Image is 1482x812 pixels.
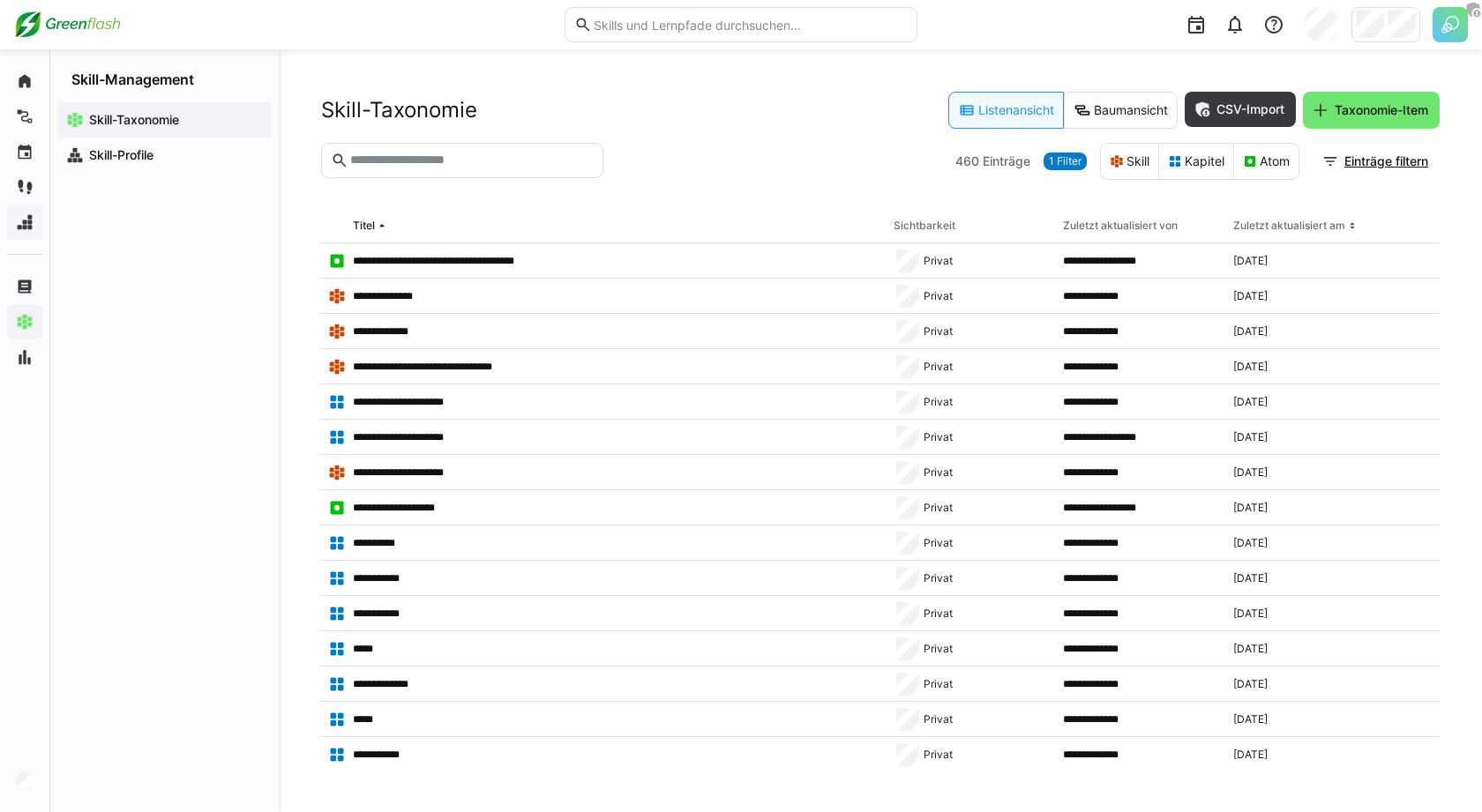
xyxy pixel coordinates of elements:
span: 1 Filter [1049,154,1082,168]
span: [DATE] [1233,607,1268,621]
span: [DATE] [1233,677,1268,691]
span: [DATE] [1233,536,1268,550]
span: [DATE] [1233,712,1268,726]
div: Sichtbarkeit [894,219,955,233]
span: [DATE] [1233,642,1268,656]
span: [DATE] [1233,360,1268,374]
span: Privat [924,254,953,268]
span: Privat [924,324,953,339]
span: Privat [924,571,953,585]
span: Privat [924,748,953,762]
span: Privat [924,289,953,303]
span: [DATE] [1233,430,1268,444]
span: Einträge [983,153,1030,170]
div: Zuletzt aktualisiert von [1063,219,1178,233]
span: [DATE] [1233,324,1268,339]
eds-button-option: Atom [1233,143,1299,180]
span: Privat [924,430,953,444]
span: [DATE] [1233,571,1268,585]
span: [DATE] [1233,395,1268,409]
button: Einträge filtern [1313,144,1440,179]
button: Taxonomie-Item [1303,92,1440,129]
span: Privat [924,677,953,691]
span: 460 [955,153,979,170]
span: CSV-Import [1214,101,1287,118]
span: Einträge filtern [1342,153,1431,170]
span: [DATE] [1233,254,1268,268]
h2: Skill-Taxonomie [321,97,477,123]
eds-button-option: Kapitel [1158,143,1234,180]
span: [DATE] [1233,466,1268,480]
span: [DATE] [1233,289,1268,303]
div: Titel [353,219,375,233]
span: Privat [924,360,953,374]
span: Privat [924,466,953,480]
div: Zuletzt aktualisiert am [1233,219,1345,233]
span: [DATE] [1233,748,1268,762]
button: CSV-Import [1185,92,1296,127]
span: Privat [924,712,953,726]
span: [DATE] [1233,501,1268,515]
eds-button-option: Baumansicht [1064,92,1178,129]
span: Privat [924,607,953,621]
input: Skills und Lernpfade durchsuchen… [592,17,908,33]
eds-button-option: Listenansicht [948,92,1064,129]
span: Taxonomie-Item [1332,101,1431,119]
span: Privat [924,395,953,409]
span: Privat [924,536,953,550]
span: Privat [924,642,953,656]
eds-button-option: Skill [1100,143,1159,180]
span: Privat [924,501,953,515]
